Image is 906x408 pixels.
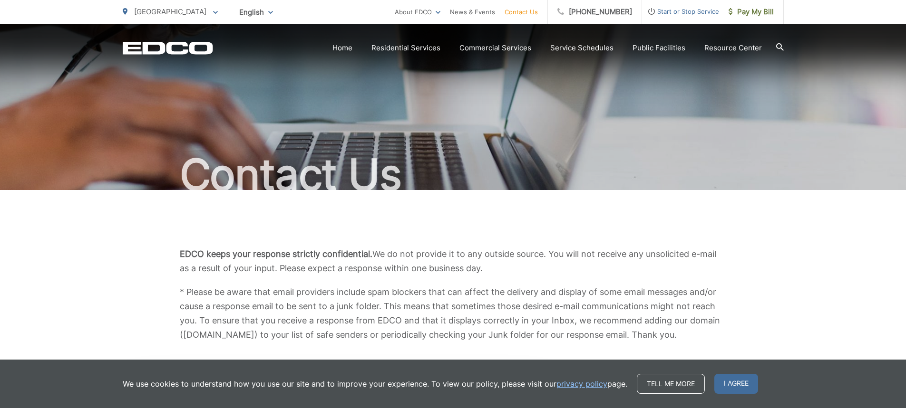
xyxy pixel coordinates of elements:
a: Public Facilities [633,42,685,54]
a: Residential Services [371,42,440,54]
b: EDCO keeps your response strictly confidential. [180,249,372,259]
a: Commercial Services [459,42,531,54]
span: I agree [714,374,758,394]
p: We do not provide it to any outside source. You will not receive any unsolicited e-mail as a resu... [180,247,727,275]
a: About EDCO [395,6,440,18]
p: * Please be aware that email providers include spam blockers that can affect the delivery and dis... [180,285,727,342]
a: Contact Us [505,6,538,18]
p: We use cookies to understand how you use our site and to improve your experience. To view our pol... [123,378,627,389]
a: Resource Center [704,42,762,54]
a: News & Events [450,6,495,18]
span: English [232,4,280,20]
a: Tell me more [637,374,705,394]
a: Home [332,42,352,54]
span: [GEOGRAPHIC_DATA] [134,7,206,16]
a: EDCD logo. Return to the homepage. [123,41,213,55]
span: Pay My Bill [729,6,774,18]
a: privacy policy [556,378,607,389]
h1: Contact Us [123,151,784,199]
a: Service Schedules [550,42,614,54]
